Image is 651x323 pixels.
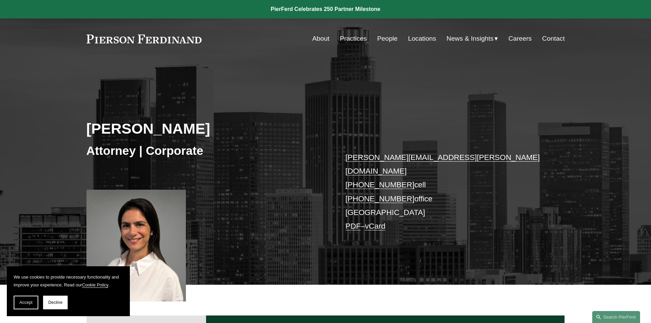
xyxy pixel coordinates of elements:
[542,32,565,45] a: Contact
[447,32,498,45] a: folder dropdown
[345,153,540,175] a: [PERSON_NAME][EMAIL_ADDRESS][PERSON_NAME][DOMAIN_NAME]
[377,32,398,45] a: People
[345,222,361,230] a: PDF
[14,273,123,289] p: We use cookies to provide necessary functionality and improve your experience. Read our .
[408,32,436,45] a: Locations
[86,120,326,137] h2: [PERSON_NAME]
[14,296,38,309] button: Accept
[43,296,68,309] button: Decline
[86,143,326,158] h3: Attorney | Corporate
[82,282,108,287] a: Cookie Policy
[508,32,532,45] a: Careers
[19,300,32,305] span: Accept
[447,33,494,45] span: News & Insights
[365,222,385,230] a: vCard
[340,32,367,45] a: Practices
[48,300,63,305] span: Decline
[592,311,640,323] a: Search this site
[345,151,545,233] p: cell office [GEOGRAPHIC_DATA] –
[345,180,415,189] a: [PHONE_NUMBER]
[7,266,130,316] section: Cookie banner
[312,32,329,45] a: About
[345,194,415,203] a: [PHONE_NUMBER]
